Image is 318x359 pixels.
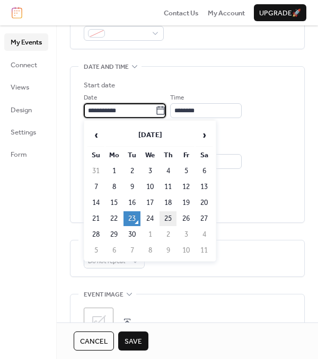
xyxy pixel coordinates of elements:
td: 14 [87,195,104,210]
a: Settings [4,123,48,140]
span: Date and time [84,62,129,73]
span: ‹ [88,124,104,146]
td: 12 [178,179,195,194]
span: Design [11,105,32,115]
th: Sa [196,148,213,163]
th: Su [87,148,104,163]
td: 3 [142,164,158,178]
td: 28 [87,227,104,242]
span: Date [84,93,97,103]
td: 3 [178,227,195,242]
td: 5 [178,164,195,178]
button: Upgrade🚀 [254,4,306,21]
td: 30 [123,227,140,242]
span: Upgrade 🚀 [259,8,301,19]
td: 7 [87,179,104,194]
th: Mo [105,148,122,163]
a: Connect [4,56,48,73]
td: 1 [105,164,122,178]
th: We [142,148,158,163]
div: ; [84,308,113,337]
td: 26 [178,211,195,226]
span: Save [125,336,142,347]
td: 5 [87,243,104,258]
td: 11 [160,179,176,194]
span: Cancel [80,336,108,347]
td: 8 [142,243,158,258]
img: logo [12,7,22,19]
a: Design [4,101,48,118]
a: Views [4,78,48,95]
td: 31 [87,164,104,178]
td: 1 [142,227,158,242]
span: Views [11,82,29,93]
td: 11 [196,243,213,258]
td: 7 [123,243,140,258]
button: Cancel [74,331,114,351]
th: [DATE] [105,124,195,147]
td: 9 [160,243,176,258]
td: 21 [87,211,104,226]
td: 8 [105,179,122,194]
td: 29 [105,227,122,242]
button: Save [118,331,148,351]
div: Start date [84,80,115,91]
th: Th [160,148,176,163]
th: Fr [178,148,195,163]
td: 15 [105,195,122,210]
span: Connect [11,60,37,70]
td: 9 [123,179,140,194]
span: › [196,124,212,146]
td: 10 [142,179,158,194]
a: Form [4,146,48,163]
span: My Events [11,37,42,48]
span: My Account [208,8,245,19]
td: 17 [142,195,158,210]
span: Time [170,93,184,103]
span: Contact Us [164,8,199,19]
td: 4 [160,164,176,178]
td: 2 [160,227,176,242]
td: 22 [105,211,122,226]
td: 6 [105,243,122,258]
td: 23 [123,211,140,226]
span: Settings [11,127,36,138]
th: Tu [123,148,140,163]
td: 10 [178,243,195,258]
td: 6 [196,164,213,178]
td: 4 [196,227,213,242]
td: 27 [196,211,213,226]
span: Form [11,149,27,160]
td: 13 [196,179,213,194]
td: 19 [178,195,195,210]
a: My Events [4,33,48,50]
td: 16 [123,195,140,210]
td: 25 [160,211,176,226]
td: 2 [123,164,140,178]
td: 20 [196,195,213,210]
span: Event image [84,290,123,300]
a: My Account [208,7,245,18]
a: Contact Us [164,7,199,18]
td: 24 [142,211,158,226]
td: 18 [160,195,176,210]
